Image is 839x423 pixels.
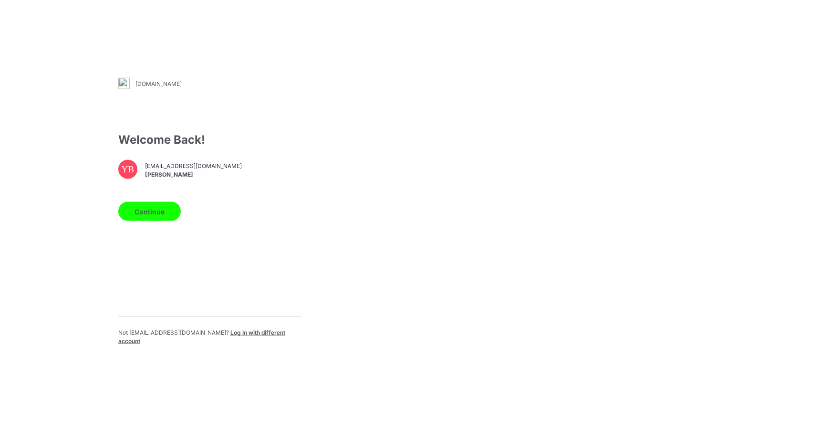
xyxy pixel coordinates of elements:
[145,170,242,179] span: [PERSON_NAME]
[135,80,182,87] div: [DOMAIN_NAME]
[145,161,242,170] span: [EMAIL_ADDRESS][DOMAIN_NAME]
[118,131,301,148] div: Welcome Back!
[118,328,301,346] p: Not [EMAIL_ADDRESS][DOMAIN_NAME] ?
[118,78,301,89] a: [DOMAIN_NAME]
[696,24,815,32] img: browzwear-logo.e42bd6dac1945053ebaf764b6aa21510.svg
[118,202,181,221] button: Continue
[118,160,137,179] div: YB
[118,78,130,89] img: stylezone-logo.562084cfcfab977791bfbf7441f1a819.svg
